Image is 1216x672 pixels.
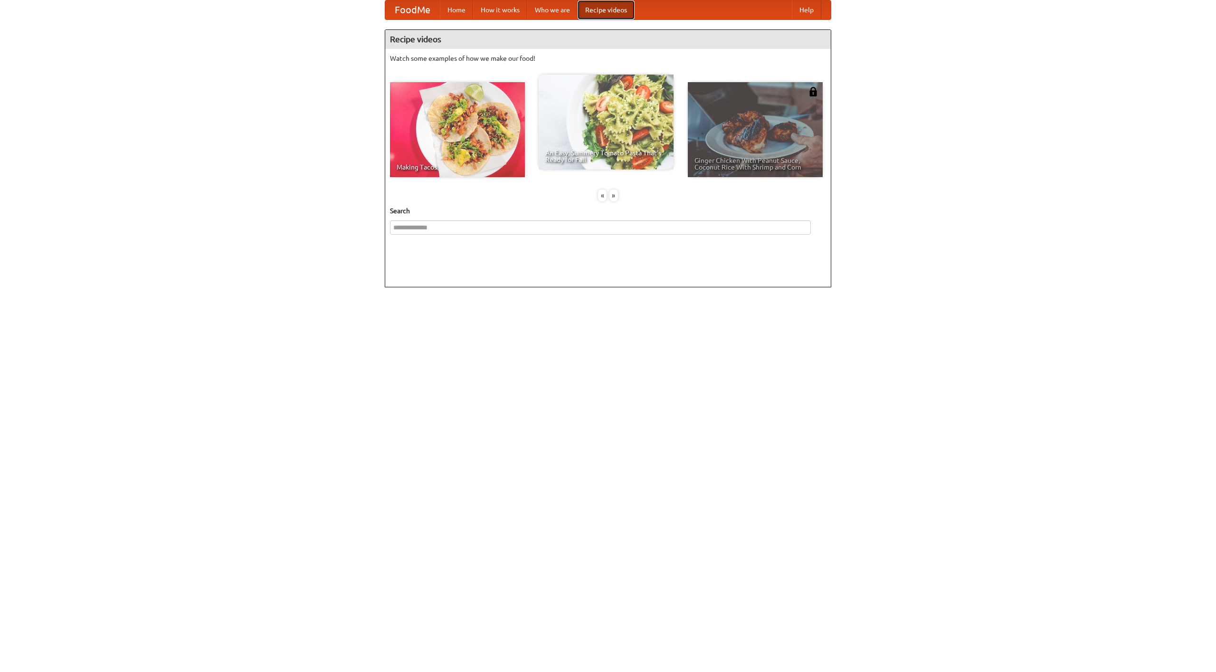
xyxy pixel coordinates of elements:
a: Help [792,0,821,19]
span: Making Tacos [397,164,518,170]
a: An Easy, Summery Tomato Pasta That's Ready for Fall [539,75,674,170]
a: Recipe videos [578,0,635,19]
span: An Easy, Summery Tomato Pasta That's Ready for Fall [545,150,667,163]
a: How it works [473,0,527,19]
h5: Search [390,206,826,216]
h4: Recipe videos [385,30,831,49]
a: FoodMe [385,0,440,19]
a: Who we are [527,0,578,19]
img: 483408.png [808,87,818,96]
p: Watch some examples of how we make our food! [390,54,826,63]
a: Making Tacos [390,82,525,177]
div: « [598,189,607,201]
div: » [609,189,618,201]
a: Home [440,0,473,19]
